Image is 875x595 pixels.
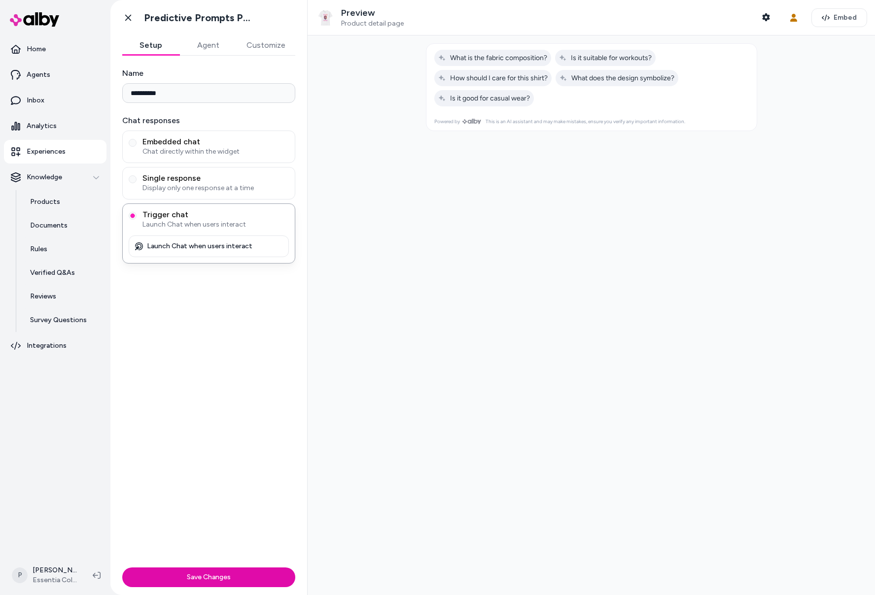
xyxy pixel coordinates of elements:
label: Chat responses [122,115,295,127]
button: Setup [122,35,179,55]
p: [PERSON_NAME] [33,565,77,575]
span: Single response [142,173,289,183]
span: Trigger chat [142,210,289,220]
a: Documents [20,214,106,237]
p: Agents [27,70,50,80]
img: Chisled By Chaos Unisex T-Shirt - S / White [315,8,335,28]
span: Display only one response at a time [142,183,289,193]
button: Save Changes [122,567,295,587]
a: Rules [20,237,106,261]
a: Home [4,37,106,61]
span: Chat directly within the widget [142,147,289,157]
label: Name [122,67,295,79]
p: Integrations [27,341,67,351]
a: Inbox [4,89,106,112]
p: Experiences [27,147,66,157]
p: Knowledge [27,172,62,182]
p: Products [30,197,60,207]
a: Reviews [20,285,106,308]
a: Products [20,190,106,214]
button: Single responseDisplay only one response at a time [129,175,137,183]
button: P[PERSON_NAME]Essentia Collective Shop [6,560,85,591]
button: Agent [179,35,237,55]
p: Survey Questions [30,315,87,325]
a: Experiences [4,140,106,164]
button: Embed [811,8,867,27]
p: Rules [30,244,47,254]
button: Knowledge [4,165,106,189]
span: P [12,567,28,583]
span: Essentia Collective Shop [33,575,77,585]
a: Agents [4,63,106,87]
p: Preview [341,7,404,19]
p: Home [27,44,46,54]
a: Verified Q&As [20,261,106,285]
span: Launch Chat when users interact [142,220,289,230]
p: Documents [30,221,68,231]
img: alby Logo [10,12,59,27]
button: Customize [237,35,295,55]
a: Integrations [4,334,106,358]
p: Launch Chat when users interact [147,242,252,251]
p: Verified Q&As [30,268,75,278]
a: Analytics [4,114,106,138]
p: Reviews [30,292,56,301]
button: Embedded chatChat directly within the widget [129,139,137,147]
span: Product detail page [341,19,404,28]
h1: Predictive Prompts PDP [144,12,255,24]
button: Trigger chatLaunch Chat when users interact [129,212,137,220]
a: Survey Questions [20,308,106,332]
span: Embed [834,13,857,23]
p: Inbox [27,96,44,105]
span: Embedded chat [142,137,289,147]
p: Analytics [27,121,57,131]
